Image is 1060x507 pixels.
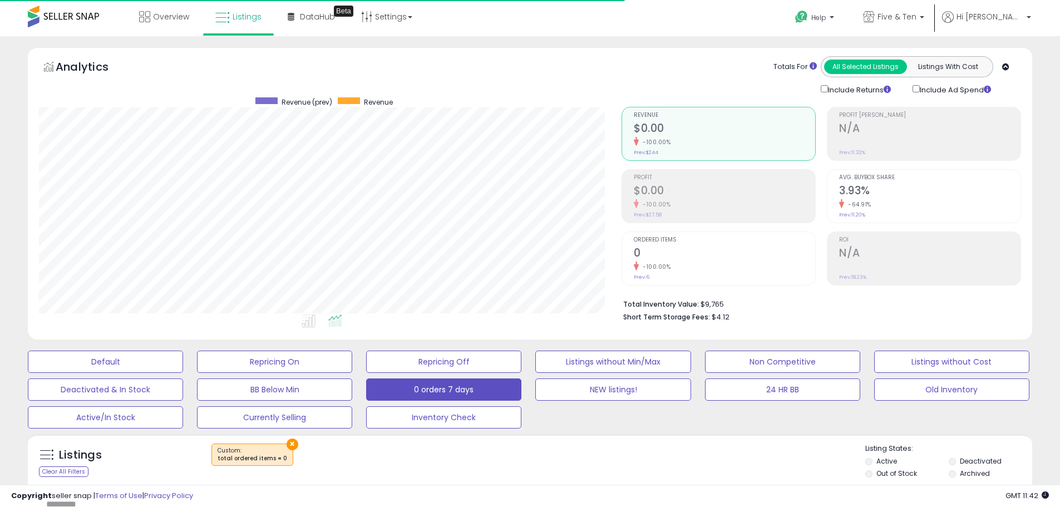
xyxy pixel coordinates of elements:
[839,112,1020,119] span: Profit [PERSON_NAME]
[705,378,860,401] button: 24 HR BB
[811,13,826,22] span: Help
[874,351,1029,373] button: Listings without Cost
[623,312,710,322] b: Short Term Storage Fees:
[218,446,287,463] span: Custom:
[844,200,871,209] small: -64.91%
[705,351,860,373] button: Non Competitive
[366,378,521,401] button: 0 orders 7 days
[634,237,815,243] span: Ordered Items
[839,149,865,156] small: Prev: 11.32%
[366,406,521,429] button: Inventory Check
[282,97,332,107] span: Revenue (prev)
[839,122,1020,137] h2: N/A
[874,378,1029,401] button: Old Inventory
[786,2,845,36] a: Help
[334,6,353,17] div: Tooltip anchor
[39,466,88,477] div: Clear All Filters
[904,83,1009,96] div: Include Ad Spend
[634,112,815,119] span: Revenue
[839,175,1020,181] span: Avg. Buybox Share
[639,263,670,271] small: -100.00%
[942,11,1031,36] a: Hi [PERSON_NAME]
[634,175,815,181] span: Profit
[839,184,1020,199] h2: 3.93%
[712,312,729,322] span: $4.12
[28,406,183,429] button: Active/In Stock
[839,274,866,280] small: Prev: 18.23%
[795,10,808,24] i: Get Help
[839,237,1020,243] span: ROI
[634,247,815,262] h2: 0
[865,444,1032,454] p: Listing States:
[634,184,815,199] h2: $0.00
[300,11,335,22] span: DataHub
[877,11,916,22] span: Five & Ten
[11,490,52,501] strong: Copyright
[876,456,897,466] label: Active
[197,351,352,373] button: Repricing On
[957,11,1023,22] span: Hi [PERSON_NAME]
[197,378,352,401] button: BB Below Min
[287,439,298,450] button: ×
[28,351,183,373] button: Default
[960,456,1002,466] label: Deactivated
[153,11,189,22] span: Overview
[639,138,670,146] small: -100.00%
[906,60,989,74] button: Listings With Cost
[197,406,352,429] button: Currently Selling
[824,60,907,74] button: All Selected Listings
[773,62,817,72] div: Totals For
[11,491,193,501] div: seller snap | |
[218,455,287,462] div: total ordered items = 0
[535,351,691,373] button: Listings without Min/Max
[839,211,865,218] small: Prev: 11.20%
[812,83,904,96] div: Include Returns
[634,274,649,280] small: Prev: 6
[960,469,990,478] label: Archived
[144,490,193,501] a: Privacy Policy
[839,247,1020,262] h2: N/A
[28,378,183,401] button: Deactivated & In Stock
[639,200,670,209] small: -100.00%
[634,149,658,156] small: Prev: $244
[95,490,142,501] a: Terms of Use
[233,11,262,22] span: Listings
[59,447,102,463] h5: Listings
[634,122,815,137] h2: $0.00
[366,351,521,373] button: Repricing Off
[876,469,917,478] label: Out of Stock
[56,59,130,77] h5: Analytics
[535,378,691,401] button: NEW listings!
[623,297,1013,310] li: $9,765
[1005,490,1049,501] span: 2025-08-18 11:42 GMT
[364,97,393,107] span: Revenue
[634,211,662,218] small: Prev: $27.58
[623,299,699,309] b: Total Inventory Value:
